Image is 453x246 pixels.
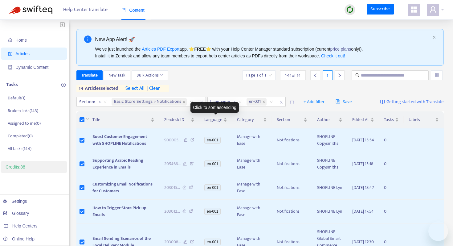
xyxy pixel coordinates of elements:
span: select all [125,85,145,92]
td: SHOPLINE Copysmiths [312,128,347,152]
td: Manage with Ease [232,176,271,200]
th: Language [199,111,232,128]
span: close [277,98,285,106]
span: New Task [108,72,125,79]
img: Swifteq [9,6,52,14]
button: Bulk Actionsdown [132,70,168,80]
span: clear [145,85,160,92]
p: Completed ( 0 ) [8,133,33,139]
span: Labels [409,116,434,123]
a: Settings [3,199,27,204]
span: info-circle [84,35,92,43]
span: Help Center Translate [63,4,108,16]
span: Save [336,98,352,106]
span: Tasks [384,116,394,123]
span: [DATE] 18:47 [352,184,374,191]
span: Boost Customer Engagement with SHOPLINE Notifications [92,133,147,147]
span: is [234,97,242,106]
span: [DATE] 15:18 [352,160,373,167]
p: Broken links ( 143 ) [8,107,38,114]
span: plus-circle [61,83,66,87]
span: 203015 ... [164,184,180,191]
th: Section [272,111,312,128]
a: Glossary [3,211,29,216]
span: Home [15,38,27,43]
a: Credits:88 [6,165,25,169]
span: home [8,38,12,42]
span: book [121,8,126,12]
span: en-001 [204,239,221,245]
span: [DATE] 15:54 [352,136,374,144]
div: We've just launched the app, ⭐ ⭐️ with your Help Center Manager standard subscription (current on... [95,46,430,59]
button: close [432,35,436,40]
span: en-001 [204,184,221,191]
img: image-link [380,99,385,104]
span: en-001 [204,161,221,167]
span: is [99,97,107,106]
td: 0 [379,128,404,152]
td: Manage with Ease [232,200,271,223]
div: 1 [323,70,333,80]
td: SHOPLINE Copysmiths [312,152,347,176]
th: Zendesk ID [159,111,200,128]
td: SHOPLINE Lyn [312,200,347,223]
span: 203008 ... [164,239,181,245]
span: Basic Store Settings > Notifications [112,98,187,106]
td: Notifications [272,128,312,152]
p: All tasks ( 144 ) [8,145,31,152]
span: 900005 ... [164,137,181,144]
span: Author [317,116,337,123]
th: Tasks [379,111,404,128]
span: Edited At [352,116,369,123]
span: How to Trigger Store Pick-up Emails [92,204,146,218]
span: Language : [208,97,231,106]
td: Manage with Ease [232,152,271,176]
span: close [262,100,265,103]
span: Translate [81,72,98,79]
span: en-001 [204,208,221,215]
span: + Add filter [304,98,325,106]
span: Help Centers [12,223,38,228]
p: Tasks [6,81,18,89]
p: Assigned to me ( 0 ) [8,120,41,127]
td: SHOPLINE Lyn [312,176,347,200]
td: 0 [379,200,404,223]
span: Category [237,116,262,123]
span: Language [204,116,222,123]
a: Check it out! [321,53,345,58]
span: delete [290,100,294,104]
th: Edited At [347,111,379,128]
td: 0 [379,152,404,176]
a: Online Help [3,236,35,241]
a: Articles PDF Export [142,47,179,52]
div: New App Alert! 🚀 [95,35,430,43]
span: en-001 [249,98,261,106]
span: Content [121,8,145,13]
span: Section : [77,97,96,106]
td: Manage with Ease [232,128,271,152]
a: Getting started with Translate [380,97,444,107]
a: Subscribe [367,4,394,15]
td: Notifications [272,176,312,200]
span: Getting started with Translate [386,98,444,106]
td: Notifications [272,152,312,176]
th: Author [312,111,347,128]
button: New Task [104,70,130,80]
span: [DATE] 17:30 [352,238,374,245]
td: 0 [379,176,404,200]
span: Dynamic Content [15,65,48,70]
b: FREE [194,47,206,52]
p: Default ( 1 ) [8,95,25,101]
span: search [355,73,360,77]
span: en-001 [247,98,267,106]
span: Customizing Email Notifications for Customers [92,181,153,194]
span: user [429,6,437,13]
button: Translate [76,70,103,80]
button: + Add filter [299,97,329,107]
span: 203012 ... [164,208,180,215]
span: appstore [410,6,418,13]
span: Title [92,116,149,123]
th: Labels [404,111,444,128]
span: close [198,98,206,106]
